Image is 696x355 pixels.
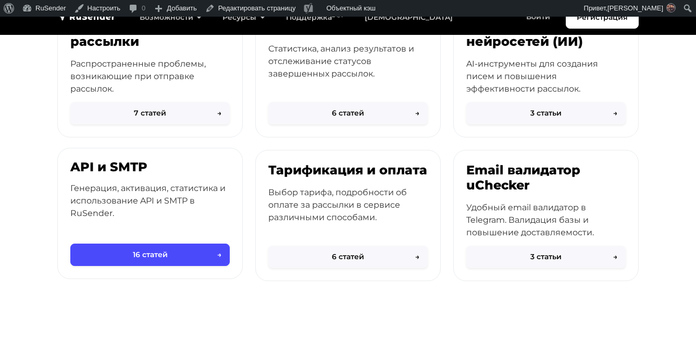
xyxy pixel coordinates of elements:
[613,251,617,262] span: →
[57,11,116,22] img: RuSender
[268,186,428,224] p: Выбор тарифа, подробности об оплате за рассылки в сервисе различными способами.
[57,7,243,138] a: Проблемы отправки рассылки Распространенные проблемы, возникающие при отправке рассылок. 7 статей→
[466,246,626,268] button: 3 статьи→
[70,244,230,266] button: 16 статей→
[70,160,230,175] h3: API и SMTP
[217,249,221,260] span: →
[516,6,561,28] a: Войти
[453,7,639,138] a: Рассылки с помощью нейросетей (ИИ) AI-инструменты для создания писем и повышения эффективности ра...
[415,251,419,262] span: →
[276,7,354,28] a: Поддержка24/7
[415,108,419,119] span: →
[212,7,275,28] a: Ресурсы
[466,163,626,193] h3: Email валидатор uChecker
[255,150,441,281] a: Тарификация и оплата Выбор тарифа, подробности об оплате за рассылки в сервисе различными способа...
[70,58,230,95] p: Распространенные проблемы, возникающие при отправке рассылок.
[332,12,344,19] sup: 24/7
[268,43,428,80] p: Статистика, анализ результатов и отслеживание статусов завершенных рассылок.
[453,150,639,281] a: Email валидатор uChecker Удобный email валидатор в Telegram. Валидация базы и повышение доставляе...
[217,108,221,119] span: →
[268,246,428,268] button: 6 статей→
[607,4,663,12] span: [PERSON_NAME]
[466,201,626,239] p: Удобный email валидатор в Telegram. Валидация базы и повышение доставляемости.
[57,148,243,279] a: API и SMTP Генерация, активация, статистика и использование API и SMTP в RuSender. 16 статей→
[613,108,617,119] span: →
[466,58,626,95] p: AI-инструменты для создания писем и повышения эффективности рассылок.
[268,102,428,124] button: 6 статей→
[70,182,230,220] p: Генерация, активация, статистика и использование API и SMTP в RuSender.
[70,102,230,124] button: 7 статей→
[129,7,212,28] a: Возможности
[268,163,428,178] h3: Тарификация и оплата
[566,6,639,29] a: Регистрация
[255,7,441,138] a: Аналитика и отчеты Статистика, анализ результатов и отслеживание статусов завершенных рассылок. 6...
[354,7,463,28] a: [DEMOGRAPHIC_DATA]
[466,102,626,124] button: 3 статьи→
